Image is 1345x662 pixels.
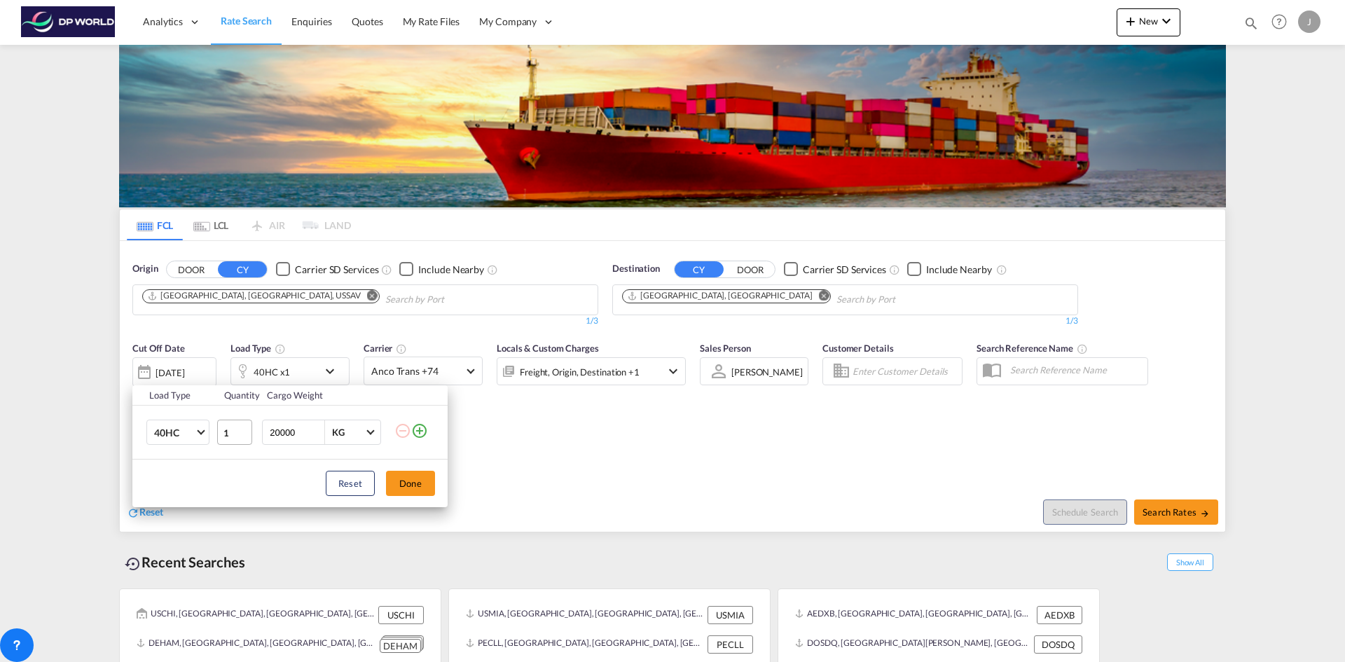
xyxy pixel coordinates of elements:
div: Cargo Weight [267,389,386,401]
span: 40HC [154,426,195,440]
input: Enter Weight [268,420,324,444]
input: Qty [217,420,252,445]
div: KG [332,427,345,438]
button: Reset [326,471,375,496]
md-icon: icon-minus-circle-outline [394,422,411,439]
md-select: Choose: 40HC [146,420,209,445]
th: Load Type [132,385,216,406]
button: Done [386,471,435,496]
th: Quantity [216,385,259,406]
md-icon: icon-plus-circle-outline [411,422,428,439]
